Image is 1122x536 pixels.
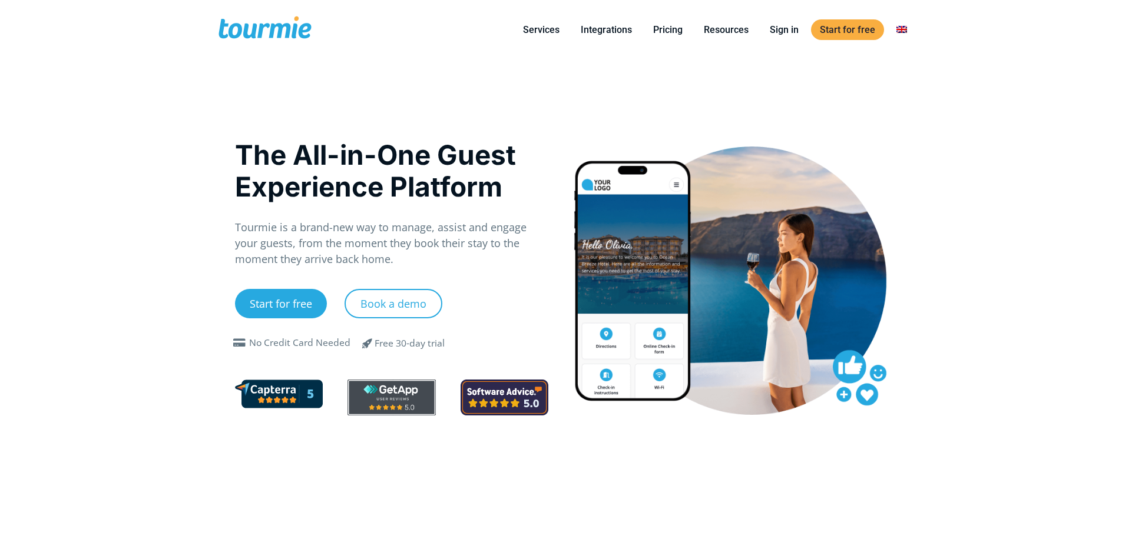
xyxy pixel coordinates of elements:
[353,336,382,350] span: 
[230,338,249,348] span: 
[644,22,691,37] a: Pricing
[235,139,549,202] h1: The All-in-One Guest Experience Platform
[811,19,884,40] a: Start for free
[235,219,549,267] p: Tourmie is a brand-new way to manage, assist and engage your guests, from the moment they book th...
[695,22,757,37] a: Resources
[888,22,916,37] a: Switch to
[514,22,568,37] a: Services
[761,22,807,37] a: Sign in
[345,289,442,318] a: Book a demo
[249,336,350,350] div: No Credit Card Needed
[572,22,641,37] a: Integrations
[375,337,445,351] div: Free 30-day trial
[235,289,327,318] a: Start for free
